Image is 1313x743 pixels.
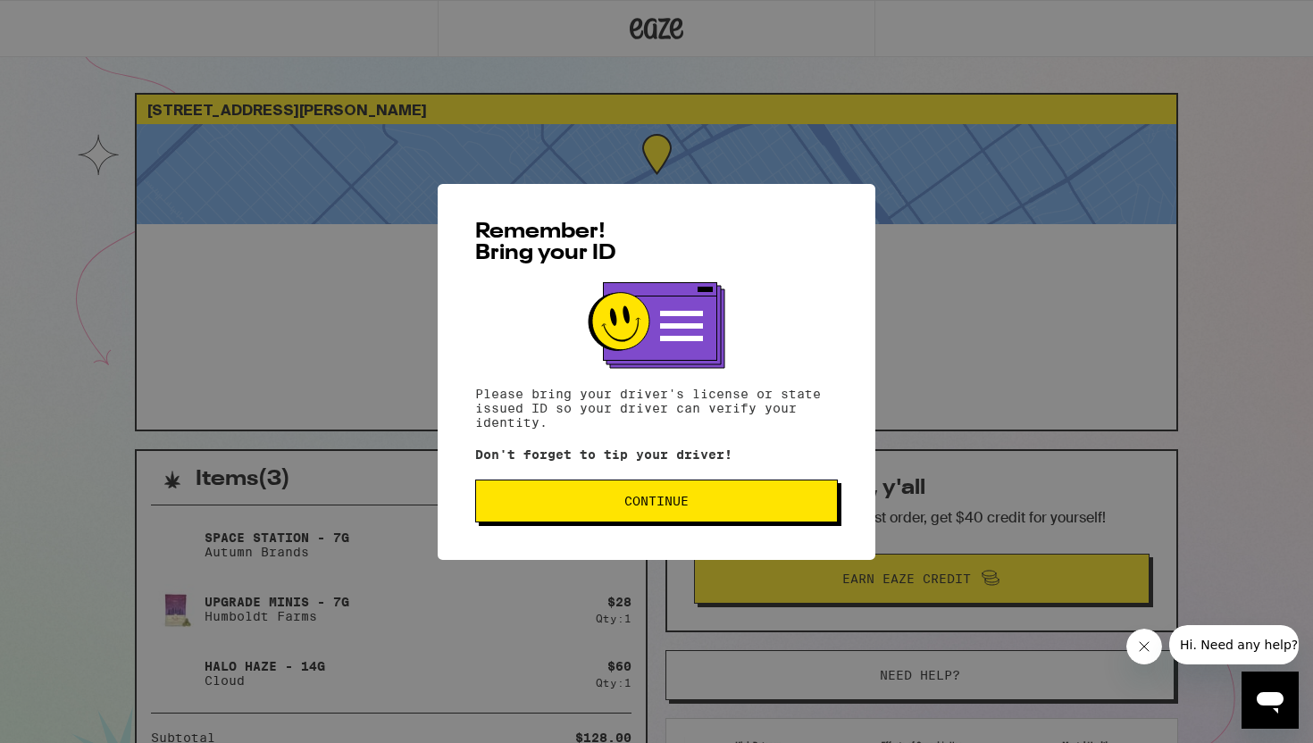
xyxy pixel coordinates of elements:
span: Continue [624,495,689,507]
button: Continue [475,480,838,522]
iframe: Close message [1126,629,1162,664]
span: Remember! Bring your ID [475,221,616,264]
p: Please bring your driver's license or state issued ID so your driver can verify your identity. [475,387,838,430]
iframe: Message from company [1169,625,1299,664]
iframe: Button to launch messaging window [1242,672,1299,729]
p: Don't forget to tip your driver! [475,447,838,462]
